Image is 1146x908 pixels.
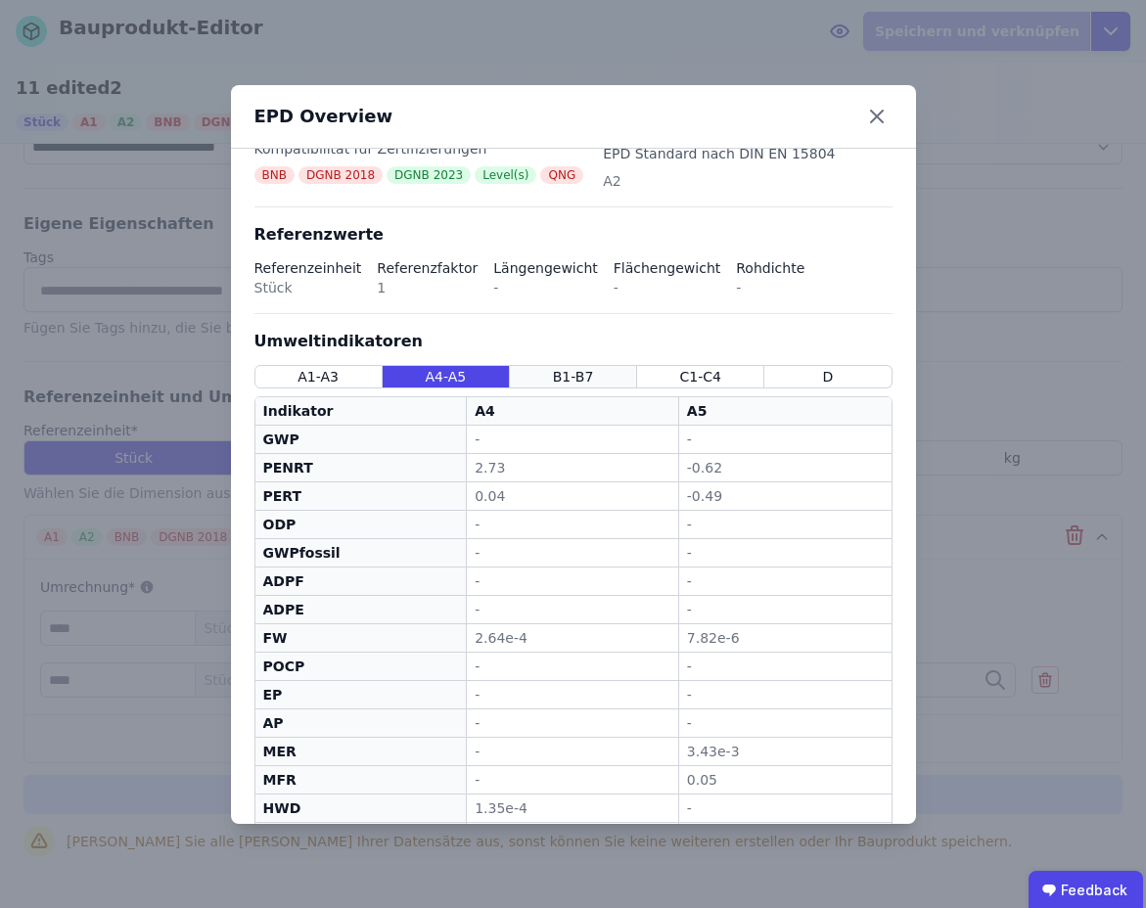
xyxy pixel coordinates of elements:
div: - [687,571,884,591]
div: - [687,798,884,818]
div: A5 [687,401,708,421]
div: Längengewicht [493,258,598,278]
div: MER [263,742,459,761]
div: QNG [540,166,583,184]
div: MFR [263,770,459,790]
span: C1-C4 [680,367,721,386]
div: -0.49 [687,486,884,506]
div: EPD Overview [254,103,393,130]
div: ADPE [263,600,459,619]
span: A1-A3 [298,367,339,386]
div: - [475,430,670,449]
div: - [475,543,670,563]
div: - [687,515,884,534]
div: EPD Standard nach DIN EN 15804 [603,144,835,171]
div: FW [263,628,459,648]
div: - [736,278,804,297]
div: - [687,600,884,619]
div: Rohdichte [736,258,804,278]
div: A4 [475,401,495,421]
div: - [614,278,720,297]
div: Referenzwerte [254,223,893,247]
div: ODP [263,515,459,534]
div: POCP [263,657,459,676]
div: GWPfossil [263,543,459,563]
div: GWP [263,430,459,449]
div: - [475,713,670,733]
div: - [475,515,670,534]
div: - [687,713,884,733]
div: Flächengewicht [614,258,720,278]
div: DGNB 2023 [387,166,471,184]
div: - [687,430,884,449]
div: ADPF [263,571,459,591]
div: EP [263,685,459,704]
div: Kompatibilität für Zertifizierungen [254,139,588,166]
div: - [687,543,884,563]
div: - [475,685,670,704]
div: 2.64e-4 [475,628,670,648]
div: - [475,742,670,761]
div: - [493,278,598,297]
div: HWD [263,798,459,818]
div: Stück [254,278,362,297]
span: B1-B7 [553,367,594,386]
div: Umweltindikatoren [254,330,893,353]
div: Level(s) [475,166,536,184]
div: DGNB 2018 [298,166,383,184]
div: A2 [603,171,835,191]
div: -0.62 [687,458,884,477]
div: 1.35e-4 [475,798,670,818]
div: - [687,657,884,676]
div: 0.05 [687,770,884,790]
div: Referenzfaktor [377,258,478,278]
div: 3.43e-3 [687,742,884,761]
div: PERT [263,486,459,506]
div: - [475,770,670,790]
div: BNB [254,166,295,184]
span: D [823,367,834,386]
span: A4-A5 [425,367,466,386]
div: 7.82e-6 [687,628,884,648]
div: PENRT [263,458,459,477]
div: - [475,600,670,619]
div: 2.73 [475,458,670,477]
div: Referenzeinheit [254,258,362,278]
div: 0.04 [475,486,670,506]
div: Indikator [263,401,334,421]
div: - [687,685,884,704]
div: - [475,571,670,591]
div: 1 [377,278,478,297]
div: AP [263,713,459,733]
div: - [475,657,670,676]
